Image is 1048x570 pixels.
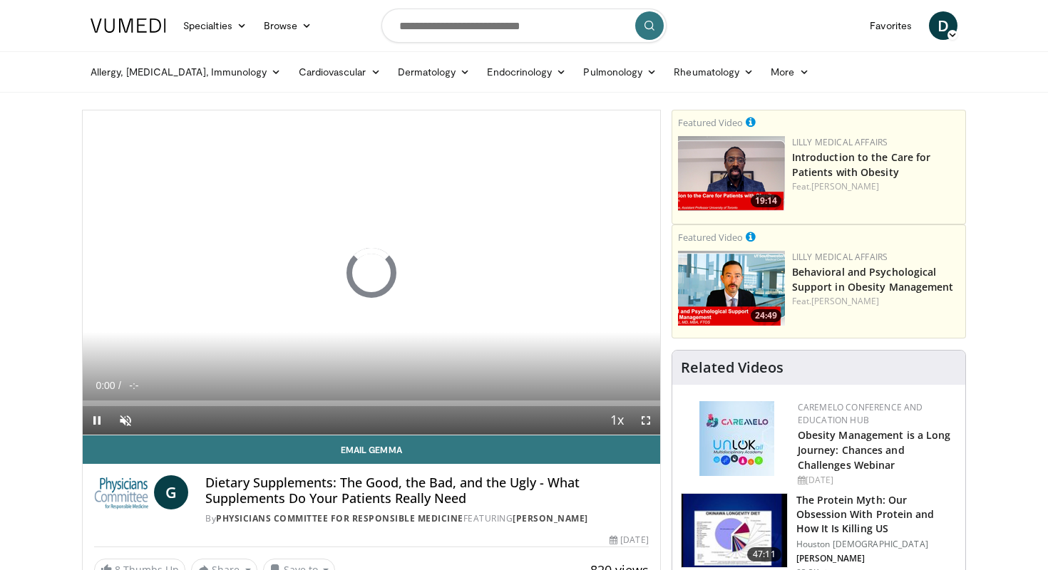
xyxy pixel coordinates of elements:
[154,475,188,509] a: G
[83,400,660,406] div: Progress Bar
[665,58,762,86] a: Rheumatology
[798,401,923,426] a: CaReMeLO Conference and Education Hub
[678,251,785,326] img: ba3304f6-7838-4e41-9c0f-2e31ebde6754.png.150x105_q85_crop-smart_upscale.png
[91,19,166,33] img: VuMedi Logo
[82,58,290,86] a: Allergy, [MEDICAL_DATA], Immunology
[792,136,888,148] a: Lilly Medical Affairs
[83,435,660,464] a: Email Gemma
[796,553,957,564] p: [PERSON_NAME]
[111,406,140,435] button: Unmute
[678,116,743,129] small: Featured Video
[216,512,463,524] a: Physicians Committee for Responsible Medicine
[792,180,960,193] div: Feat.
[94,475,148,509] img: Physicians Committee for Responsible Medicine
[610,534,648,546] div: [DATE]
[751,309,781,322] span: 24:49
[118,380,121,391] span: /
[575,58,665,86] a: Pulmonology
[83,110,660,435] video-js: Video Player
[929,11,957,40] a: D
[762,58,817,86] a: More
[792,265,954,294] a: Behavioral and Psychological Support in Obesity Management
[792,295,960,308] div: Feat.
[792,251,888,263] a: Lilly Medical Affairs
[792,150,931,179] a: Introduction to the Care for Patients with Obesity
[678,251,785,326] a: 24:49
[798,474,954,487] div: [DATE]
[811,295,879,307] a: [PERSON_NAME]
[811,180,879,192] a: [PERSON_NAME]
[290,58,389,86] a: Cardiovascular
[389,58,479,86] a: Dermatology
[681,359,784,376] h4: Related Videos
[682,494,787,568] img: b7b8b05e-5021-418b-a89a-60a270e7cf82.150x105_q85_crop-smart_upscale.jpg
[798,428,951,472] a: Obesity Management is a Long Journey: Chances and Challenges Webinar
[796,539,957,550] p: Houston [DEMOGRAPHIC_DATA]
[603,406,632,435] button: Playback Rate
[96,380,115,391] span: 0:00
[83,406,111,435] button: Pause
[478,58,575,86] a: Endocrinology
[796,493,957,536] h3: The Protein Myth: Our Obsession With Protein and How It Is Killing US
[751,195,781,207] span: 19:14
[381,9,667,43] input: Search topics, interventions
[513,512,588,524] a: [PERSON_NAME]
[678,136,785,211] img: acc2e291-ced4-4dd5-b17b-d06994da28f3.png.150x105_q85_crop-smart_upscale.png
[632,406,660,435] button: Fullscreen
[861,11,920,40] a: Favorites
[175,11,255,40] a: Specialties
[678,136,785,211] a: 19:14
[699,401,774,476] img: 45df64a9-a6de-482c-8a90-ada250f7980c.png.150x105_q85_autocrop_double_scale_upscale_version-0.2.jpg
[129,380,138,391] span: -:-
[255,11,321,40] a: Browse
[678,231,743,244] small: Featured Video
[205,475,648,506] h4: Dietary Supplements: The Good, the Bad, and the Ugly - What Supplements Do Your Patients Really Need
[747,547,781,561] span: 47:11
[205,512,648,525] div: By FEATURING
